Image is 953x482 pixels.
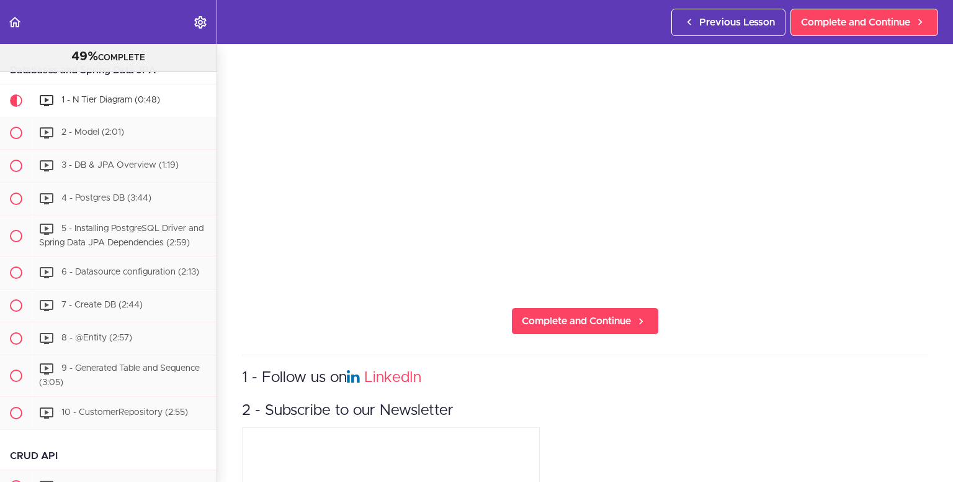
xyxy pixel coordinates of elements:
[61,408,188,417] span: 10 - CustomerRepository (2:55)
[61,96,160,104] span: 1 - N Tier Diagram (0:48)
[39,365,200,388] span: 9 - Generated Table and Sequence (3:05)
[801,15,910,30] span: Complete and Continue
[7,15,22,30] svg: Back to course curriculum
[71,50,98,63] span: 49%
[39,224,204,247] span: 5 - Installing PostgreSQL Driver and Spring Data JPA Dependencies (2:59)
[242,401,928,421] h3: 2 - Subscribe to our Newsletter
[61,268,199,277] span: 6 - Datasource configuration (2:13)
[193,15,208,30] svg: Settings Menu
[61,334,132,343] span: 8 - @Entity (2:57)
[61,161,179,170] span: 3 - DB & JPA Overview (1:19)
[699,15,775,30] span: Previous Lesson
[61,128,124,137] span: 2 - Model (2:01)
[61,194,151,202] span: 4 - Postgres DB (3:44)
[16,49,201,65] div: COMPLETE
[61,301,143,310] span: 7 - Create DB (2:44)
[790,9,938,36] a: Complete and Continue
[671,9,785,36] a: Previous Lesson
[364,370,421,385] a: LinkedIn
[242,368,928,388] h3: 1 - Follow us on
